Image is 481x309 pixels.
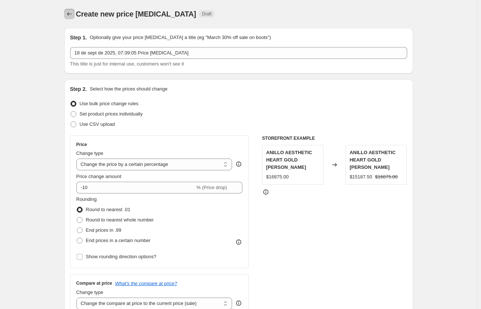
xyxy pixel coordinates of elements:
span: End prices in .99 [86,227,122,233]
div: $16875.00 [266,173,289,181]
span: Change type [76,150,104,156]
span: Use CSV upload [80,121,115,127]
div: help [235,160,242,168]
span: Set product prices individually [80,111,143,117]
span: ANILLO AESTHETIC HEART GOLD [PERSON_NAME] [350,150,395,170]
span: % (Price drop) [196,185,227,190]
h6: STOREFRONT EXAMPLE [262,135,407,141]
span: Price change amount [76,174,122,179]
button: What's the compare at price? [115,281,177,286]
span: Show rounding direction options? [86,254,156,259]
span: Draft [202,11,211,17]
span: Rounding [76,196,97,202]
span: Change type [76,290,104,295]
span: This title is just for internal use, customers won't see it [70,61,184,67]
input: -15 [76,182,195,193]
div: $15187.50 [350,173,372,181]
h2: Step 1. [70,34,87,41]
h2: Step 2. [70,85,87,93]
input: 30% off holiday sale [70,47,407,59]
h3: Price [76,142,87,148]
button: Price change jobs [64,9,75,19]
span: Use bulk price change rules [80,101,138,106]
strike: $16875.00 [375,173,398,181]
span: Round to nearest .01 [86,207,130,212]
span: ANILLO AESTHETIC HEART GOLD [PERSON_NAME] [266,150,312,170]
p: Select how the prices should change [90,85,167,93]
div: help [235,299,242,307]
h3: Compare at price [76,280,112,286]
p: Optionally give your price [MEDICAL_DATA] a title (eg "March 30% off sale on boots") [90,34,271,41]
span: Create new price [MEDICAL_DATA] [76,10,196,18]
span: End prices in a certain number [86,238,151,243]
span: Round to nearest whole number [86,217,154,223]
